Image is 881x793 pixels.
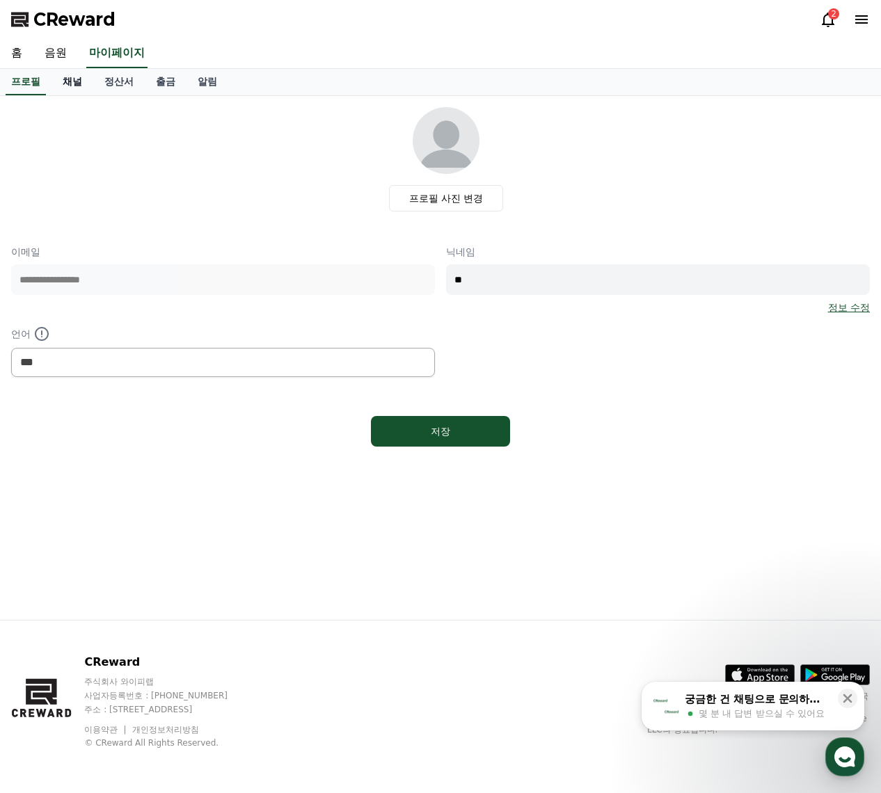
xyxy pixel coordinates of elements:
p: 주식회사 와이피랩 [84,676,254,687]
a: 설정 [180,441,267,476]
p: © CReward All Rights Reserved. [84,737,254,748]
a: 2 [820,11,836,28]
p: CReward [84,654,254,671]
a: 대화 [92,441,180,476]
img: profile_image [413,107,479,174]
span: CReward [33,8,116,31]
a: 마이페이지 [86,39,148,68]
span: 대화 [127,463,144,474]
a: 음원 [33,39,78,68]
a: 홈 [4,441,92,476]
p: 주소 : [STREET_ADDRESS] [84,704,254,715]
p: 사업자등록번호 : [PHONE_NUMBER] [84,690,254,701]
a: 채널 [51,69,93,95]
div: 저장 [399,424,482,438]
div: 2 [828,8,839,19]
p: 이메일 [11,245,435,259]
p: 닉네임 [446,245,870,259]
p: 언어 [11,326,435,342]
a: 정보 수정 [828,301,870,314]
a: 정산서 [93,69,145,95]
span: 홈 [44,462,52,473]
a: CReward [11,8,116,31]
a: 개인정보처리방침 [132,725,199,735]
label: 프로필 사진 변경 [389,185,504,211]
a: 이용약관 [84,725,128,735]
span: 설정 [215,462,232,473]
a: 알림 [186,69,228,95]
a: 프로필 [6,69,46,95]
button: 저장 [371,416,510,447]
a: 출금 [145,69,186,95]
